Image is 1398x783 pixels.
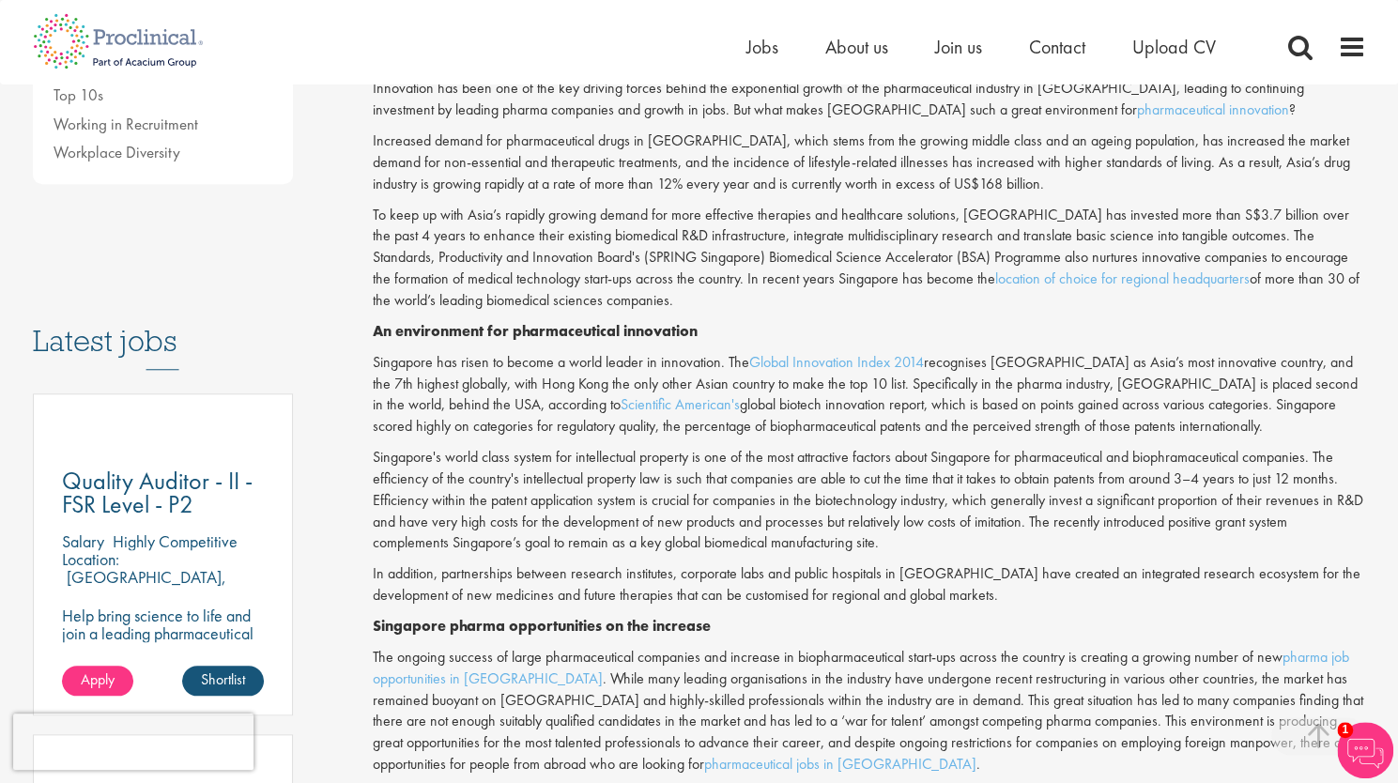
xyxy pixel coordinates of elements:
[62,666,133,696] a: Apply
[373,352,1366,438] p: Singapore has risen to become a world leader in innovation. The recognises [GEOGRAPHIC_DATA] as A...
[62,606,265,714] p: Help bring science to life and join a leading pharmaceutical company to play a key role in delive...
[54,114,198,134] a: Working in Recruitment
[81,669,115,689] span: Apply
[746,35,778,59] a: Jobs
[935,35,982,59] a: Join us
[1137,100,1289,119] a: pharmaceutical innovation
[13,714,253,770] iframe: reCAPTCHA
[373,647,1349,688] a: pharma job opportunities in [GEOGRAPHIC_DATA]
[373,647,1366,775] p: The ongoing success of large pharmaceutical companies and increase in biopharmaceutical start-ups...
[62,465,253,520] span: Quality Auditor - II - FSR Level - P2
[621,394,740,414] a: Scientific American's
[113,530,238,552] p: Highly Competitive
[373,130,1366,195] p: Increased demand for pharmaceutical drugs in [GEOGRAPHIC_DATA], which stems from the growing midd...
[1029,35,1085,59] a: Contact
[373,447,1366,554] p: Singapore's world class system for intellectual property is one of the most attractive factors ab...
[33,278,294,370] h3: Latest jobs
[182,666,264,696] a: Shortlist
[749,352,924,372] a: Global Innovation Index 2014
[62,530,104,552] span: Salary
[1337,722,1353,738] span: 1
[373,616,711,636] strong: Singapore pharma opportunities on the increase
[54,84,103,105] a: Top 10s
[62,469,265,516] a: Quality Auditor - II - FSR Level - P2
[995,269,1250,288] a: location of choice for regional headquarters
[704,754,976,774] a: pharmaceutical jobs in [GEOGRAPHIC_DATA]
[54,142,180,162] a: Workplace Diversity
[825,35,888,59] a: About us
[62,566,226,606] p: [GEOGRAPHIC_DATA], [GEOGRAPHIC_DATA]
[1337,722,1393,778] img: Chatbot
[1132,35,1216,59] a: Upload CV
[373,321,698,341] strong: An environment for pharmaceutical innovation
[373,205,1366,312] p: To keep up with Asia’s rapidly growing demand for more effective therapies and healthcare solutio...
[373,78,1366,121] p: Innovation has been one of the key driving forces behind the exponential growth of the pharmaceut...
[373,563,1366,606] p: In addition, partnerships between research institutes, corporate labs and public hospitals in [GE...
[62,548,119,570] span: Location:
